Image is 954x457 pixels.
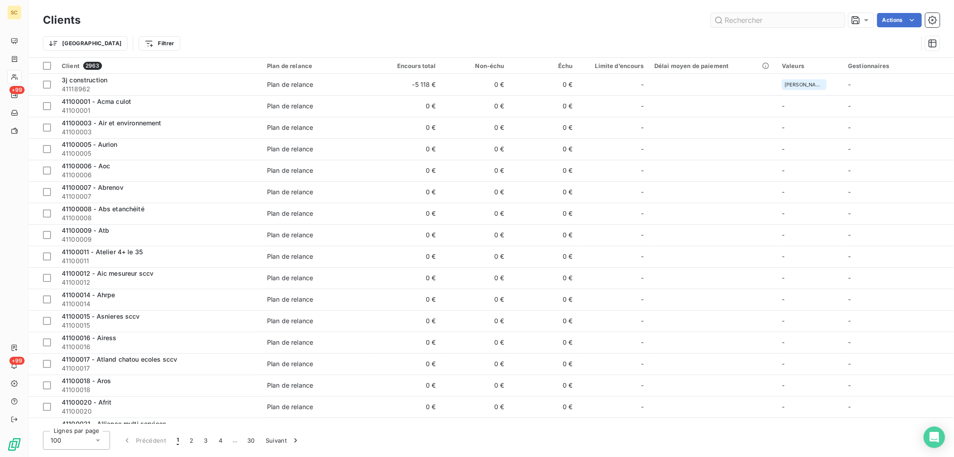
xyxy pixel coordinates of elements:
[139,36,180,51] button: Filtrer
[441,332,510,353] td: 0 €
[62,171,256,179] span: 41100006
[62,214,256,222] span: 41100008
[441,181,510,203] td: 0 €
[441,95,510,117] td: 0 €
[62,269,153,277] span: 41100012 - Aic mesureur sccv
[641,381,644,390] span: -
[782,124,784,131] span: -
[267,62,368,69] div: Plan de relance
[7,437,21,452] img: Logo LeanPay
[441,418,510,439] td: 0 €
[782,274,784,282] span: -
[62,119,161,127] span: 41100003 - Air et environnement
[373,74,441,95] td: -5 118 €
[584,62,644,69] div: Limite d’encours
[62,334,117,342] span: 41100016 - Airess
[515,62,573,69] div: Échu
[184,431,199,450] button: 2
[654,62,771,69] div: Délai moyen de paiement
[62,106,256,115] span: 41100001
[510,95,578,117] td: 0 €
[62,62,80,69] span: Client
[9,357,25,365] span: +99
[62,291,115,299] span: 41100014 - Ahrpe
[267,359,313,368] div: Plan de relance
[62,85,256,94] span: 41118962
[641,402,644,411] span: -
[62,385,256,394] span: 41100018
[62,192,256,201] span: 41100007
[441,375,510,396] td: 0 €
[199,431,213,450] button: 3
[510,117,578,138] td: 0 €
[848,124,851,131] span: -
[62,377,111,384] span: 41100018 - Aros
[782,231,784,239] span: -
[378,62,436,69] div: Encours total
[267,295,313,304] div: Plan de relance
[373,396,441,418] td: 0 €
[267,381,313,390] div: Plan de relance
[62,321,256,330] span: 41100015
[782,209,784,217] span: -
[848,188,851,196] span: -
[641,188,644,196] span: -
[43,12,81,28] h3: Clients
[441,310,510,332] td: 0 €
[213,431,228,450] button: 4
[510,353,578,375] td: 0 €
[117,431,171,450] button: Précédent
[641,123,644,132] span: -
[373,160,441,181] td: 0 €
[267,123,313,132] div: Plan de relance
[641,166,644,175] span: -
[62,355,177,363] span: 41100017 - Atland chatou ecoles sccv
[782,338,784,346] span: -
[441,267,510,289] td: 0 €
[62,398,111,406] span: 41100020 - Afrit
[62,226,109,234] span: 41100009 - Atb
[641,338,644,347] span: -
[510,396,578,418] td: 0 €
[848,252,851,260] span: -
[373,332,441,353] td: 0 €
[373,224,441,246] td: 0 €
[51,436,61,445] span: 100
[848,317,851,325] span: -
[641,145,644,154] span: -
[62,184,123,191] span: 41100007 - Abrenov
[62,149,256,158] span: 41100005
[62,407,256,416] span: 41100020
[877,13,922,27] button: Actions
[441,224,510,246] td: 0 €
[848,145,851,153] span: -
[782,145,784,153] span: -
[373,181,441,203] td: 0 €
[782,252,784,260] span: -
[62,98,131,105] span: 41100001 - Acma culot
[784,82,824,87] span: [PERSON_NAME]
[441,353,510,375] td: 0 €
[267,166,313,175] div: Plan de relance
[62,364,256,373] span: 41100017
[373,117,441,138] td: 0 €
[848,381,851,389] span: -
[228,433,242,448] span: …
[62,299,256,308] span: 41100014
[373,289,441,310] td: 0 €
[641,209,644,218] span: -
[711,13,845,27] input: Rechercher
[848,231,851,239] span: -
[373,267,441,289] td: 0 €
[510,138,578,160] td: 0 €
[62,205,144,213] span: 41100008 - Abs etanchéité
[848,81,851,88] span: -
[641,80,644,89] span: -
[62,256,256,265] span: 41100011
[510,224,578,246] td: 0 €
[510,310,578,332] td: 0 €
[848,338,851,346] span: -
[510,246,578,267] td: 0 €
[267,188,313,196] div: Plan de relance
[510,160,578,181] td: 0 €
